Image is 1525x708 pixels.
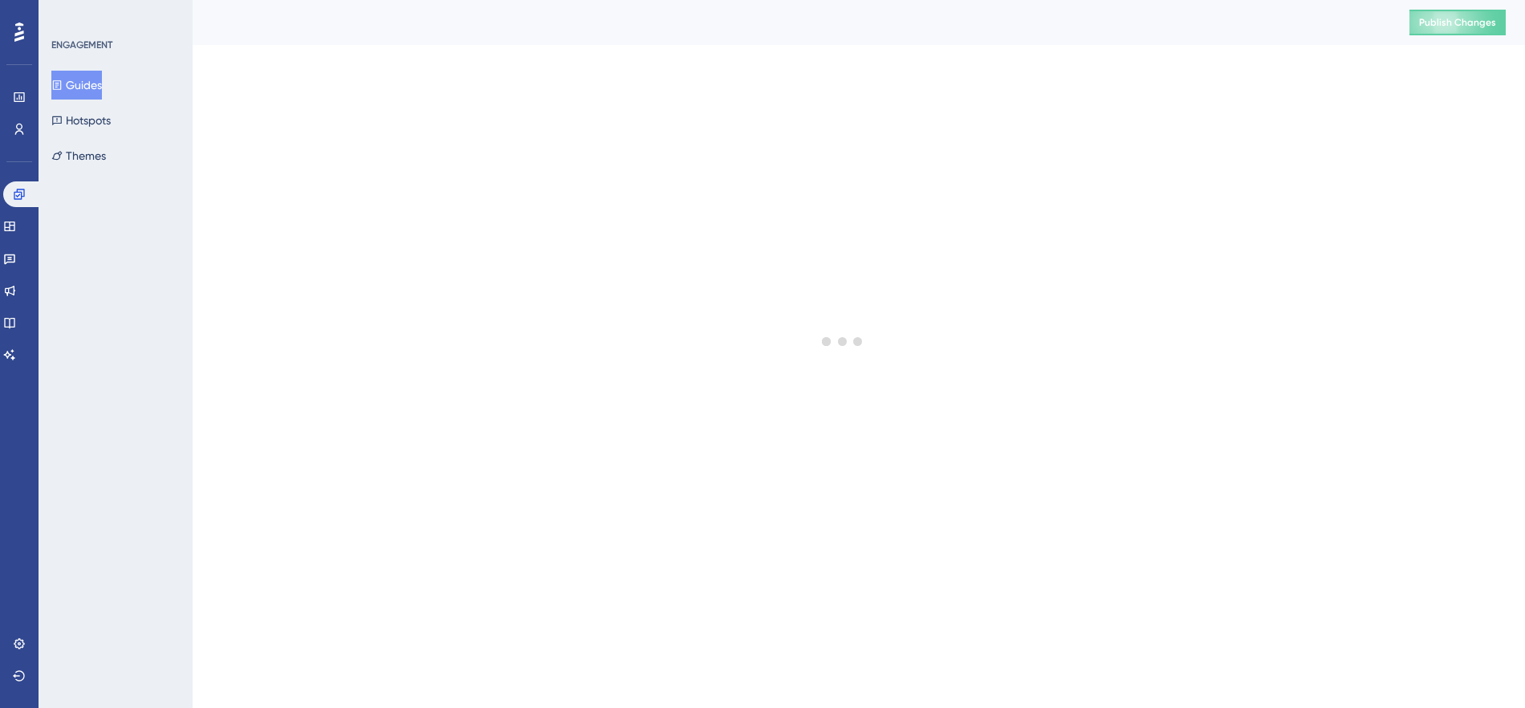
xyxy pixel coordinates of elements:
div: ENGAGEMENT [51,39,112,51]
span: Publish Changes [1419,16,1496,29]
button: Guides [51,71,102,100]
button: Publish Changes [1409,10,1506,35]
button: Hotspots [51,106,111,135]
button: Themes [51,141,106,170]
